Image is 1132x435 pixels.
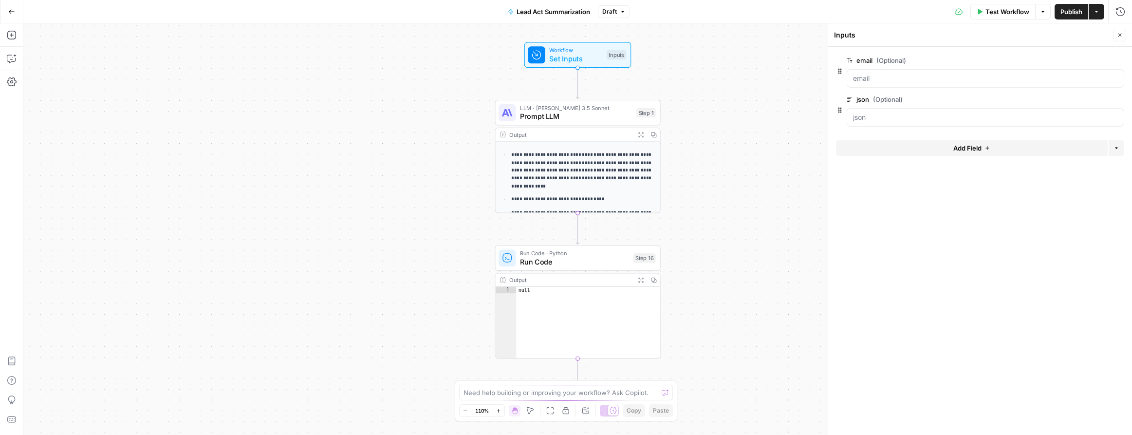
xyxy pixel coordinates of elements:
[520,111,632,122] span: Prompt LLM
[970,4,1035,19] button: Test Workflow
[475,407,489,415] span: 110%
[509,130,631,139] div: Output
[576,213,579,245] g: Edge from step_1 to step_16
[633,253,656,263] div: Step 16
[1060,7,1082,17] span: Publish
[836,140,1108,156] button: Add Field
[649,404,673,417] button: Paste
[853,74,1114,83] input: email
[847,56,1069,65] label: email
[502,4,596,19] button: Lead Act Summarization
[520,249,629,258] span: Run Code · Python
[509,276,631,284] div: Output
[549,46,602,55] span: Workflow
[520,104,632,113] span: LLM · [PERSON_NAME] 3.5 Sonnet
[985,7,1029,17] span: Test Workflow
[953,143,982,153] span: Add Field
[853,113,1118,122] input: json
[847,95,1069,104] label: json
[549,53,602,64] span: Set Inputs
[520,256,629,267] span: Run Code
[1055,4,1088,19] button: Publish
[495,245,660,359] div: Run Code · PythonRun CodeStep 16Outputnull
[607,50,627,60] div: Inputs
[627,406,641,415] span: Copy
[602,7,617,16] span: Draft
[636,108,656,117] div: Step 1
[873,95,903,104] span: (Optional)
[576,359,579,390] g: Edge from step_16 to end
[496,287,517,293] div: 1
[653,406,669,415] span: Paste
[876,56,906,65] span: (Optional)
[598,5,630,18] button: Draft
[495,42,660,68] div: WorkflowSet InputsInputs
[834,30,1111,40] div: Inputs
[623,404,645,417] button: Copy
[576,68,579,99] g: Edge from start to step_1
[517,7,590,17] span: Lead Act Summarization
